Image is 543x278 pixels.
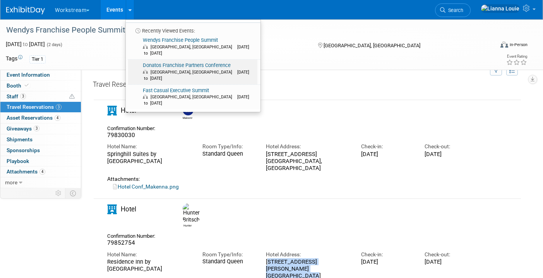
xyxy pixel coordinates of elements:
a: Staff3 [0,91,81,102]
div: [DATE] [361,258,413,265]
span: Potential Scheduling Conflict -- at least one attendee is tagged in another overlapping event. [69,93,75,100]
a: Travel Reservations3 [0,102,81,112]
div: In-Person [509,42,528,48]
div: Makenna Clark [183,115,192,120]
div: Hotel Address: [266,143,349,150]
div: Standard Queen [202,151,254,158]
span: 3 [56,104,62,110]
div: Standard Queen [202,258,254,265]
div: Confirmation Number: [107,123,161,132]
img: Lianna Louie [481,4,520,13]
span: 79852754 [107,239,135,246]
div: [DATE] [425,258,476,265]
a: Fast Casual Executive Summit [GEOGRAPHIC_DATA], [GEOGRAPHIC_DATA] [DATE] to [DATE] [128,85,257,110]
span: Search [445,7,463,13]
span: [GEOGRAPHIC_DATA], [GEOGRAPHIC_DATA] [151,94,236,100]
li: Recently Viewed Events: [126,22,260,34]
div: Check-in: [361,251,413,258]
span: [DATE] [DATE] [6,41,45,47]
a: Wendys Franchise People Summit [GEOGRAPHIC_DATA], [GEOGRAPHIC_DATA] [DATE] to [DATE] [128,34,257,59]
td: Toggle Event Tabs [65,188,81,198]
div: [STREET_ADDRESS] [GEOGRAPHIC_DATA], [GEOGRAPHIC_DATA] [266,151,349,172]
span: [GEOGRAPHIC_DATA], [GEOGRAPHIC_DATA] [324,43,420,48]
div: Springhill Suites by [GEOGRAPHIC_DATA] [107,151,191,165]
div: Room Type/Info: [202,143,254,150]
span: 4 [39,169,45,175]
div: Hunter Britsch [183,223,192,228]
span: [GEOGRAPHIC_DATA], [GEOGRAPHIC_DATA] [151,45,236,50]
span: to [22,41,29,47]
img: Hunter Britsch [183,203,200,223]
a: Playbook [0,156,81,166]
i: Hotel [107,204,117,214]
div: Event Format [450,40,528,52]
span: 3 [20,93,26,99]
a: Sponsorships [0,145,81,156]
a: Giveaways3 [0,124,81,134]
span: Playbook [7,158,29,164]
div: Check-out: [425,251,476,258]
div: [DATE] [425,151,476,158]
span: [DATE] to [DATE] [143,70,249,81]
div: Hotel Name: [107,143,191,150]
i: Hotel [107,106,117,115]
a: Event Information [0,70,81,80]
span: Hotel [121,205,136,213]
div: Residence Inn by [GEOGRAPHIC_DATA] [107,258,191,273]
span: 4 [55,115,60,121]
div: Confirmation Number: [107,231,161,239]
span: (2 days) [46,42,62,47]
td: Tags [6,55,22,63]
div: Room Type/Info: [202,251,254,258]
span: 3 [34,125,39,131]
span: Giveaways [7,125,39,132]
span: Asset Reservations [7,115,60,121]
td: Personalize Event Tab Strip [52,188,65,198]
div: Hotel Name: [107,251,191,258]
span: Sponsorships [7,147,40,153]
span: Shipments [7,136,33,142]
a: Shipments [0,134,81,145]
div: Tier 1 [29,55,46,63]
img: Format-Inperson.png [500,41,508,48]
a: more [0,177,81,188]
a: Donatos Franchise Partners Conference [GEOGRAPHIC_DATA], [GEOGRAPHIC_DATA] [DATE] to [DATE] [128,60,257,84]
a: Attachments4 [0,166,81,177]
a: Booth [0,81,81,91]
div: Hotel Address: [266,251,349,258]
span: Travel Reservations [7,104,62,110]
span: Event Information [7,72,50,78]
span: more [5,179,17,185]
span: [DATE] to [DATE] [143,45,249,56]
span: Booth [7,82,30,89]
div: Check-out: [425,143,476,150]
i: Booth reservation complete [25,83,29,88]
div: Attachments: [107,176,477,182]
img: ExhibitDay [6,7,45,14]
a: Asset Reservations4 [0,113,81,123]
span: Staff [7,93,26,100]
div: Event Rating [506,55,527,58]
div: Hunter Britsch [181,203,194,228]
span: [GEOGRAPHIC_DATA], [GEOGRAPHIC_DATA] [151,70,236,75]
div: [DATE] [361,151,413,158]
span: Hotel [121,106,136,114]
div: Check-in: [361,143,413,150]
i: Filter by Traveler [493,69,499,74]
a: Hotel Conf_Makenna.png [113,184,179,190]
div: Wendys Franchise People Summit [3,23,483,37]
div: Travel Reservations: [93,80,522,92]
a: Search [435,3,471,17]
span: Attachments [7,168,45,175]
span: 79830030 [107,132,135,139]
